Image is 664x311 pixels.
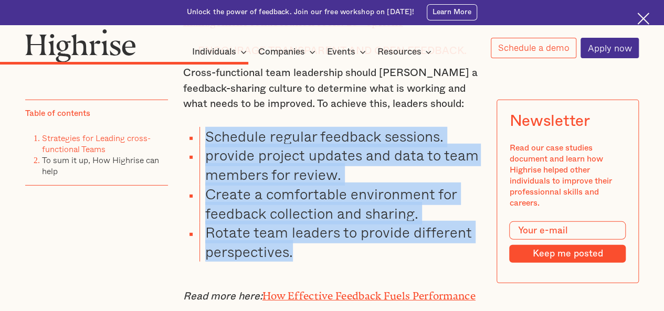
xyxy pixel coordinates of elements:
[25,108,90,119] div: Table of contents
[509,143,626,209] div: Read our case studies document and learn how Highrise helped other individuals to improve their p...
[183,66,481,112] p: Cross-functional team leadership should [PERSON_NAME] a feedback-sharing culture to determine wha...
[377,46,421,58] div: Resources
[199,223,481,262] li: Rotate team leaders to provide different perspectives.
[581,38,639,58] a: Apply now
[327,46,355,58] div: Events
[258,46,305,58] div: Companies
[187,7,415,17] div: Unlock the power of feedback. Join our free workshop on [DATE]!
[427,4,478,20] a: Learn More
[42,154,159,177] a: To sum it up, How Highrise can help
[42,132,151,155] a: Strategies for Leading cross-functional Teams
[377,46,435,58] div: Resources
[327,46,369,58] div: Events
[199,146,481,185] li: provide project updates and data to team members for review.
[183,291,262,302] em: Read more here:
[199,185,481,223] li: Create a comfortable environment for feedback collection and sharing.
[199,127,481,146] li: Schedule regular feedback sessions.
[509,245,626,262] input: Keep me posted
[509,221,626,240] input: Your e-mail
[192,46,236,58] div: Individuals
[262,290,476,296] a: How Effective Feedback Fuels Performance
[509,112,589,130] div: Newsletter
[192,46,250,58] div: Individuals
[258,46,319,58] div: Companies
[25,29,136,62] img: Highrise logo
[637,13,649,25] img: Cross icon
[509,221,626,263] form: Modal Form
[491,38,576,58] a: Schedule a demo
